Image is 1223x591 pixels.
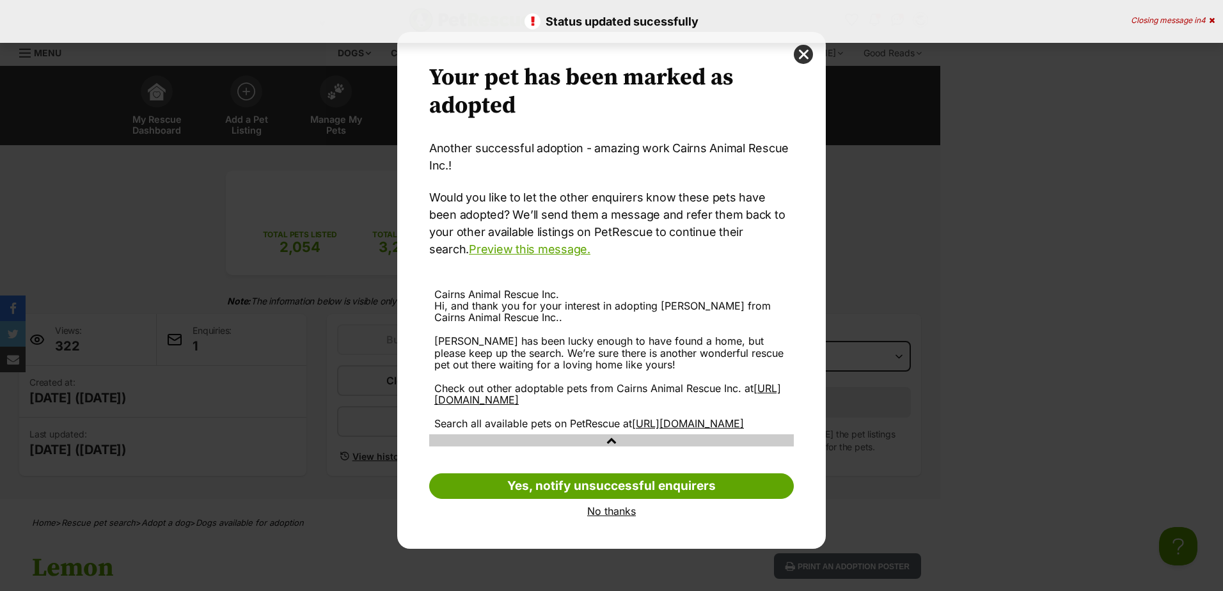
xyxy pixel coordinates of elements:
a: [URL][DOMAIN_NAME] [434,382,781,406]
button: close [794,45,813,64]
a: [URL][DOMAIN_NAME] [632,417,744,430]
p: Status updated sucessfully [13,13,1210,30]
p: Would you like to let the other enquirers know these pets have been adopted? We’ll send them a me... [429,189,794,258]
a: No thanks [429,505,794,517]
a: Yes, notify unsuccessful enquirers [429,473,794,499]
a: Preview this message. [469,242,590,256]
h2: Your pet has been marked as adopted [429,64,794,120]
div: Hi, and thank you for your interest in adopting [PERSON_NAME] from Cairns Animal Rescue Inc.. [PE... [434,300,789,429]
p: Another successful adoption - amazing work Cairns Animal Rescue Inc.! [429,139,794,174]
span: 4 [1201,15,1206,25]
span: Cairns Animal Rescue Inc. [434,288,559,301]
div: Closing message in [1131,16,1215,25]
